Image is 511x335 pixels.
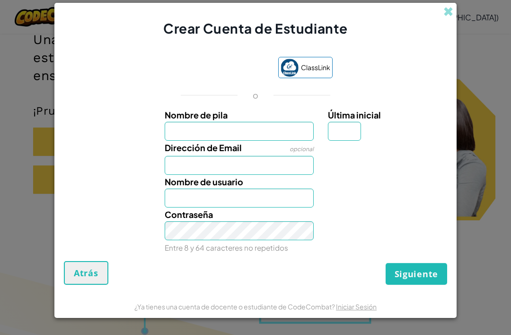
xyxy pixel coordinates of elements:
[165,209,213,220] span: Contraseña
[336,302,377,311] a: Iniciar Sesión
[328,109,381,120] span: Última inicial
[253,90,258,101] p: o
[165,142,242,153] span: Dirección de Email
[165,176,243,187] span: Nombre de usuario
[178,58,269,79] div: Acceder con Google. Se abre en una pestaña nueva
[134,302,336,311] span: ¿Ya tienes una cuenta de docente o estudiante de CodeCombat?
[386,263,447,285] button: Siguiente
[74,267,98,279] span: Atrás
[165,243,288,252] small: Entre 8 y 64 caracteres no repetidos
[281,59,299,77] img: classlink-logo-small.png
[395,268,438,280] span: Siguiente
[165,109,228,120] span: Nombre de pila
[290,145,314,153] span: opcional
[163,20,348,36] span: Crear Cuenta de Estudiante
[174,58,273,79] iframe: Botón de Acceder con Google
[64,261,108,285] button: Atrás
[301,61,330,74] span: ClassLink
